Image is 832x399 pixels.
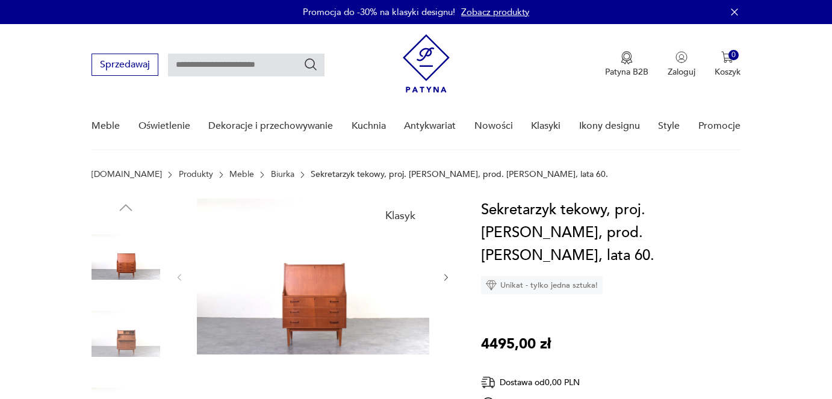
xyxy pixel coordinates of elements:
[621,51,633,64] img: Ikona medalu
[92,170,162,179] a: [DOMAIN_NAME]
[481,333,551,356] p: 4495,00 zł
[605,51,648,78] a: Ikona medaluPatyna B2B
[404,103,456,149] a: Antykwariat
[474,103,513,149] a: Nowości
[531,103,560,149] a: Klasyki
[92,223,160,291] img: Zdjęcie produktu Sekretarzyk tekowy, proj. G. Nielsen, prod. Tibergaard, Dania, lata 60.
[481,375,495,390] img: Ikona dostawy
[303,6,455,18] p: Promocja do -30% na klasyki designu!
[486,280,497,291] img: Ikona diamentu
[92,54,158,76] button: Sprzedawaj
[138,103,190,149] a: Oświetlenie
[481,199,740,267] h1: Sekretarzyk tekowy, proj. [PERSON_NAME], prod. [PERSON_NAME], lata 60.
[271,170,294,179] a: Biurka
[461,6,529,18] a: Zobacz produkty
[715,51,740,78] button: 0Koszyk
[179,170,213,179] a: Produkty
[229,170,254,179] a: Meble
[92,61,158,70] a: Sprzedawaj
[197,199,429,354] img: Zdjęcie produktu Sekretarzyk tekowy, proj. G. Nielsen, prod. Tibergaard, Dania, lata 60.
[728,50,739,60] div: 0
[605,51,648,78] button: Patyna B2B
[675,51,688,63] img: Ikonka użytkownika
[605,66,648,78] p: Patyna B2B
[352,103,386,149] a: Kuchnia
[92,300,160,368] img: Zdjęcie produktu Sekretarzyk tekowy, proj. G. Nielsen, prod. Tibergaard, Dania, lata 60.
[92,103,120,149] a: Meble
[208,103,333,149] a: Dekoracje i przechowywanie
[668,66,695,78] p: Zaloguj
[481,276,603,294] div: Unikat - tylko jedna sztuka!
[378,203,423,229] div: Klasyk
[481,375,626,390] div: Dostawa od 0,00 PLN
[721,51,733,63] img: Ikona koszyka
[403,34,450,93] img: Patyna - sklep z meblami i dekoracjami vintage
[698,103,740,149] a: Promocje
[668,51,695,78] button: Zaloguj
[715,66,740,78] p: Koszyk
[579,103,640,149] a: Ikony designu
[658,103,680,149] a: Style
[303,57,318,72] button: Szukaj
[311,170,608,179] p: Sekretarzyk tekowy, proj. [PERSON_NAME], prod. [PERSON_NAME], lata 60.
